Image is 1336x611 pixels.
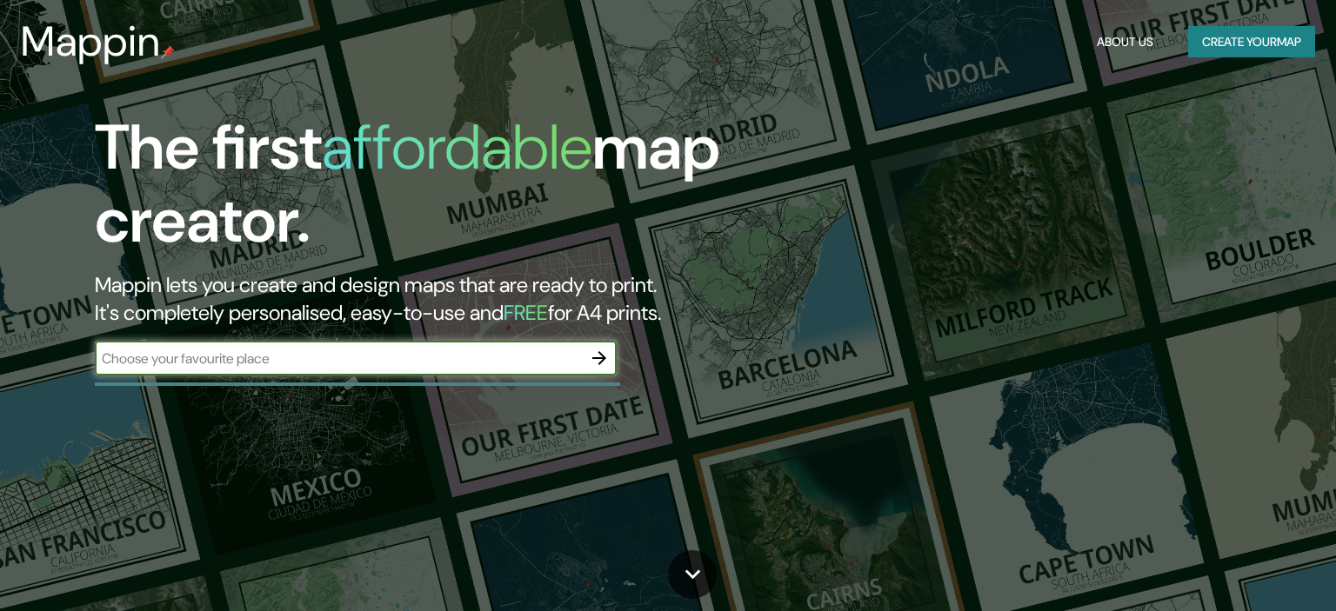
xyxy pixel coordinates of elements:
[1090,26,1160,58] button: About Us
[504,299,548,326] h5: FREE
[322,107,592,188] h1: affordable
[95,271,763,327] h2: Mappin lets you create and design maps that are ready to print. It's completely personalised, eas...
[1188,26,1315,58] button: Create yourmap
[161,45,175,59] img: mappin-pin
[95,349,582,369] input: Choose your favourite place
[21,17,161,66] h3: Mappin
[95,111,763,271] h1: The first map creator.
